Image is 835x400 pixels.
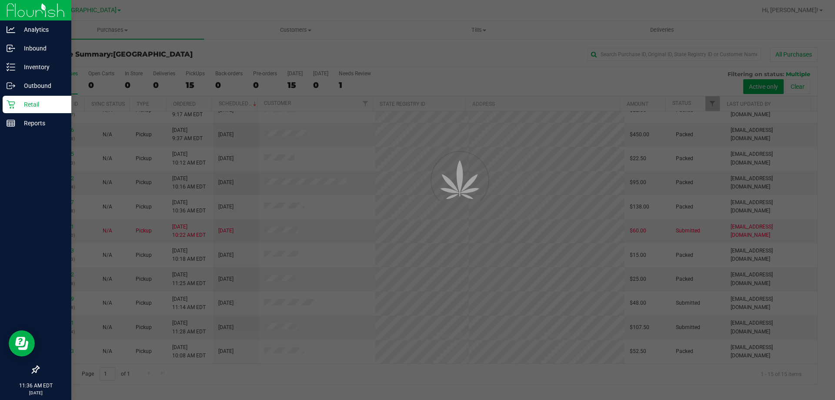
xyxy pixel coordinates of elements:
[15,43,67,54] p: Inbound
[15,81,67,91] p: Outbound
[4,390,67,396] p: [DATE]
[7,100,15,109] inline-svg: Retail
[7,63,15,71] inline-svg: Inventory
[7,119,15,128] inline-svg: Reports
[15,62,67,72] p: Inventory
[4,382,67,390] p: 11:36 AM EDT
[15,99,67,110] p: Retail
[7,25,15,34] inline-svg: Analytics
[7,44,15,53] inline-svg: Inbound
[9,330,35,356] iframe: Resource center
[15,118,67,128] p: Reports
[15,24,67,35] p: Analytics
[7,81,15,90] inline-svg: Outbound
